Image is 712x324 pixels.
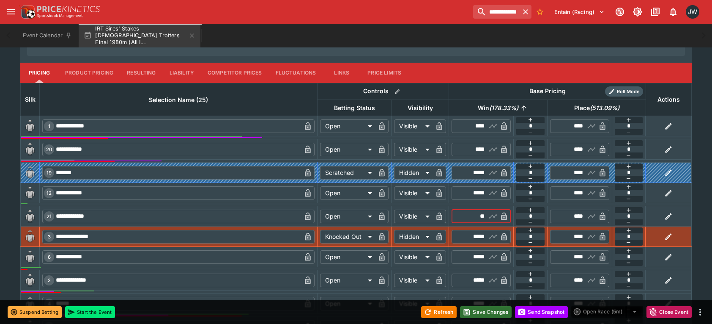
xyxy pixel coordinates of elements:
[320,230,375,244] div: Knocked Out
[526,86,569,97] div: Base Pricing
[394,250,433,264] div: Visible
[468,103,528,113] span: Win(178.33%)
[320,274,375,287] div: Open
[460,306,512,318] button: Save Changes
[58,63,120,83] button: Product Pricing
[65,306,115,318] button: Start the Event
[533,5,547,19] button: No Bookmarks
[394,297,433,310] div: Visible
[320,166,375,180] div: Scratched
[323,63,361,83] button: Links
[394,186,433,200] div: Visible
[79,24,200,47] button: IRT Sires' Stakes [DEMOGRAPHIC_DATA] Trotters Final 1980m (All I...
[201,63,269,83] button: Competitor Prices
[571,306,643,318] div: split button
[269,63,323,83] button: Fluctuations
[320,297,375,310] div: Open
[23,186,37,200] img: blank-silk.png
[318,83,449,100] th: Controls
[665,4,681,19] button: Notifications
[20,63,58,83] button: Pricing
[44,147,54,152] span: 20
[320,210,375,223] div: Open
[605,86,643,97] div: Show/hide Price Roll mode configuration.
[421,306,457,318] button: Refresh
[45,190,53,196] span: 12
[398,103,442,113] span: Visibility
[18,24,77,47] button: Event Calendar
[46,254,52,260] span: 6
[23,210,37,223] img: blank-silk.png
[46,277,52,283] span: 2
[549,5,610,19] button: Select Tenant
[392,86,403,97] button: Bulk edit
[23,250,37,264] img: blank-silk.png
[394,210,433,223] div: Visible
[37,14,83,18] img: Sportsbook Management
[394,274,433,287] div: Visible
[21,83,40,116] th: Silk
[489,103,518,113] em: ( 178.33 %)
[695,307,705,317] button: more
[361,63,408,83] button: Price Limits
[612,4,627,19] button: Connected to PK
[23,119,37,133] img: blank-silk.png
[45,213,53,219] span: 21
[320,186,375,200] div: Open
[683,3,702,21] button: Jayden Wyke
[394,143,433,156] div: Visible
[163,63,201,83] button: Liability
[325,103,384,113] span: Betting Status
[590,103,619,113] em: ( 513.09 %)
[630,4,645,19] button: Toggle light/dark mode
[394,230,433,244] div: Hidden
[565,103,629,113] span: Place(513.09%)
[8,306,62,318] button: Suspend Betting
[23,297,37,310] img: blank-silk.png
[37,6,100,12] img: PriceKinetics
[23,274,37,287] img: blank-silk.png
[46,234,52,240] span: 3
[320,250,375,264] div: Open
[45,170,53,176] span: 19
[648,4,663,19] button: Documentation
[23,143,37,156] img: blank-silk.png
[686,5,699,19] div: Jayden Wyke
[473,5,520,19] input: search
[394,166,433,180] div: Hidden
[646,306,692,318] button: Close Event
[320,143,375,156] div: Open
[3,4,19,19] button: open drawer
[23,230,37,244] img: blank-silk.png
[613,88,643,95] span: Roll Mode
[320,119,375,133] div: Open
[23,166,37,180] img: blank-silk.png
[140,95,217,105] span: Selection Name (25)
[394,119,433,133] div: Visible
[646,83,691,116] th: Actions
[47,123,52,129] span: 1
[515,306,568,318] button: Send Snapshot
[19,3,36,20] img: PriceKinetics Logo
[120,63,162,83] button: Resulting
